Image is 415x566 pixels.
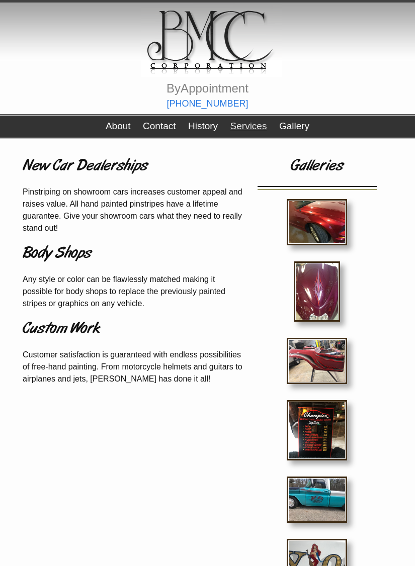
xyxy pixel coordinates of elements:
span: A [181,81,189,95]
h1: Body Shops [23,242,246,266]
h1: Galleries [254,154,381,178]
img: IMG_3465.jpg [287,477,347,523]
a: Gallery [279,121,309,131]
h1: New Car Dealerships [23,154,246,178]
p: Customer satisfaction is guaranteed with endless possibilities of free-hand painting. From motorc... [23,349,246,385]
p: Pinstriping on showroom cars increases customer appeal and raises value. All hand painted pinstri... [23,186,246,234]
a: History [188,121,218,131]
span: B [167,81,175,95]
p: Any style or color can be flawlessly matched making it possible for body shops to replace the pre... [23,273,246,310]
a: About [106,121,131,131]
img: IMG_4294.jpg [287,400,347,460]
img: IMG_2632.jpg [287,338,347,384]
img: 29383.JPG [294,261,340,322]
img: logo.gif [141,3,282,77]
h1: Custom Work [23,317,246,341]
a: Services [230,121,267,131]
span: ointment [202,81,248,95]
a: Contact [143,121,176,131]
img: IMG_1688.JPG [287,199,347,245]
a: [PHONE_NUMBER] [167,99,248,109]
